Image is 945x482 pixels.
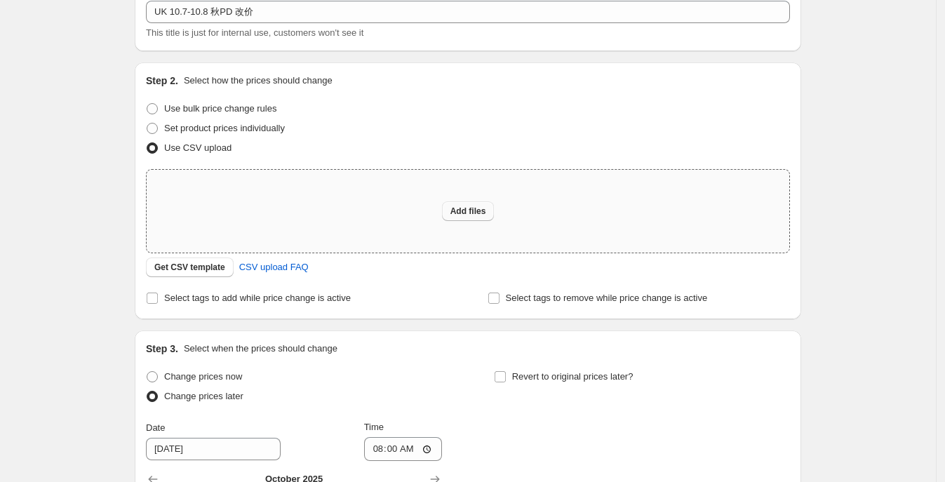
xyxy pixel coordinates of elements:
[442,201,495,221] button: Add files
[450,206,486,217] span: Add files
[364,437,443,461] input: 12:00
[164,371,242,382] span: Change prices now
[164,391,243,401] span: Change prices later
[146,422,165,433] span: Date
[184,74,333,88] p: Select how the prices should change
[512,371,634,382] span: Revert to original prices later?
[184,342,337,356] p: Select when the prices should change
[146,257,234,277] button: Get CSV template
[231,256,317,279] a: CSV upload FAQ
[239,260,309,274] span: CSV upload FAQ
[146,342,178,356] h2: Step 3.
[146,438,281,460] input: 9/28/2025
[364,422,384,432] span: Time
[146,74,178,88] h2: Step 2.
[146,1,790,23] input: 30% off holiday sale
[164,103,276,114] span: Use bulk price change rules
[146,27,363,38] span: This title is just for internal use, customers won't see it
[164,293,351,303] span: Select tags to add while price change is active
[164,123,285,133] span: Set product prices individually
[164,142,232,153] span: Use CSV upload
[154,262,225,273] span: Get CSV template
[506,293,708,303] span: Select tags to remove while price change is active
